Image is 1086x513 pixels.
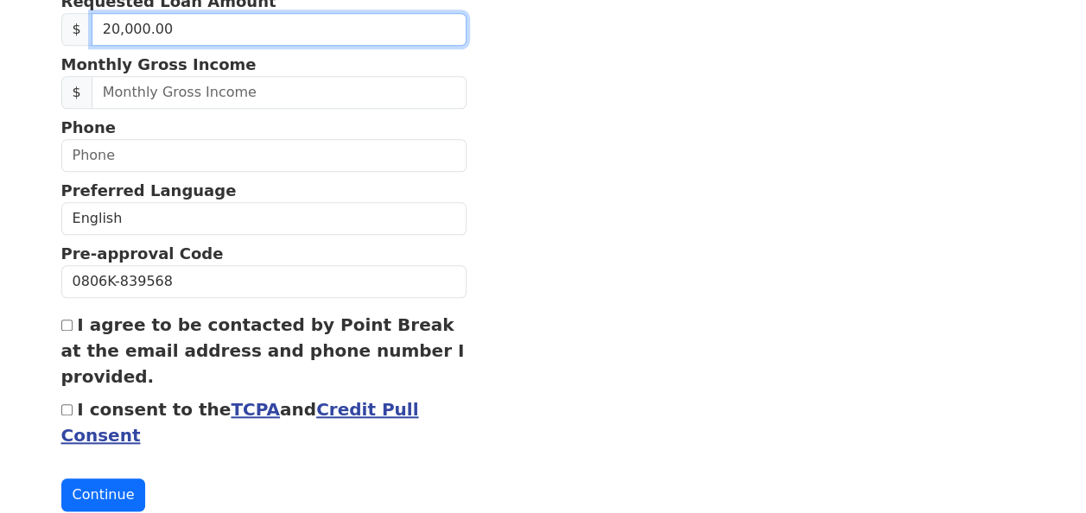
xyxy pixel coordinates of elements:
span: $ [61,76,92,109]
input: 0.00 [92,13,467,46]
button: Continue [61,478,146,511]
strong: Preferred Language [61,181,237,199]
label: I agree to be contacted by Point Break at the email address and phone number I provided. [61,314,465,387]
span: $ [61,13,92,46]
input: Pre-approval Code [61,265,467,298]
label: I consent to the and [61,399,419,446]
input: Monthly Gross Income [92,76,467,109]
strong: Pre-approval Code [61,244,224,263]
input: Phone [61,139,467,172]
p: Monthly Gross Income [61,53,467,76]
a: TCPA [231,399,280,420]
strong: Phone [61,118,116,136]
